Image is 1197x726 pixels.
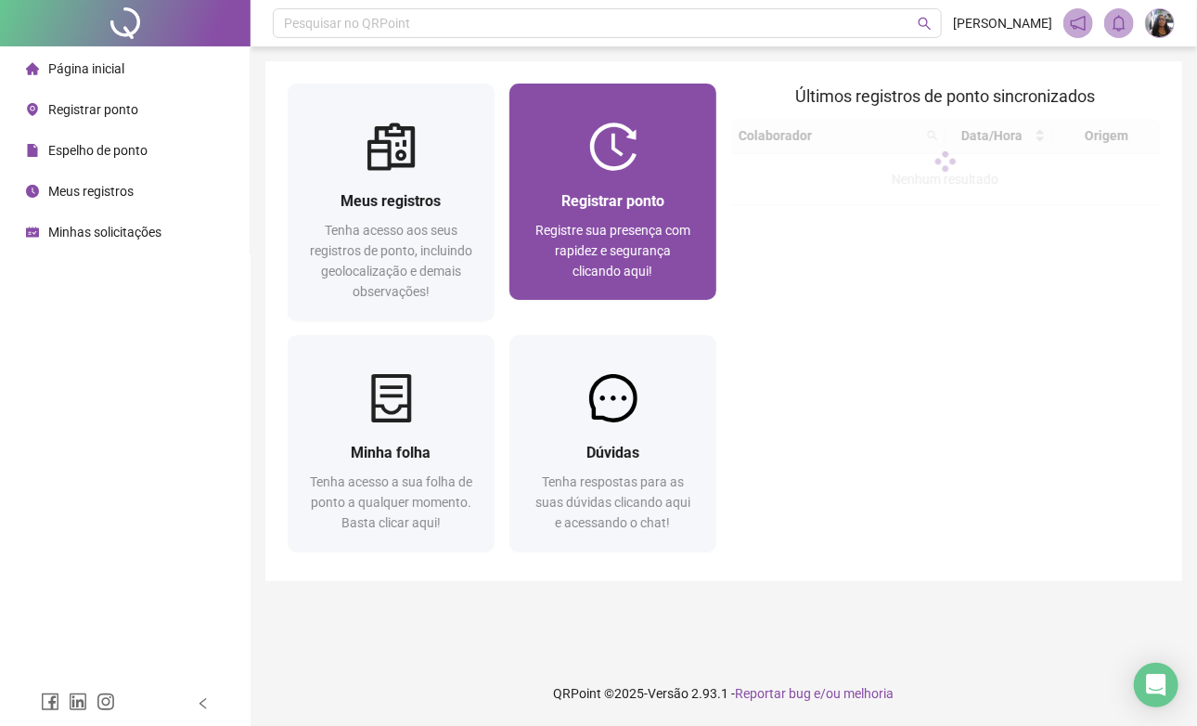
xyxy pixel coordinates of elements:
span: Reportar bug e/ou melhoria [736,686,895,701]
footer: QRPoint © 2025 - 2.93.1 - [251,661,1197,726]
span: Tenha acesso aos seus registros de ponto, incluindo geolocalização e demais observações! [310,223,472,299]
span: Dúvidas [586,444,639,461]
span: Minha folha [352,444,431,461]
span: home [26,62,39,75]
span: environment [26,103,39,116]
span: clock-circle [26,185,39,198]
span: Espelho de ponto [48,143,148,158]
a: Registrar pontoRegistre sua presença com rapidez e segurança clicando aqui! [509,84,716,300]
div: Open Intercom Messenger [1134,663,1178,707]
span: bell [1111,15,1127,32]
span: Versão [649,686,689,701]
span: Registre sua presença com rapidez e segurança clicando aqui! [535,223,690,279]
a: Meus registrosTenha acesso aos seus registros de ponto, incluindo geolocalização e demais observa... [288,84,495,320]
img: 84055 [1146,9,1174,37]
span: Meus registros [341,192,442,210]
span: linkedin [69,693,87,711]
span: left [197,697,210,710]
span: instagram [97,693,115,711]
span: schedule [26,226,39,239]
span: file [26,144,39,157]
span: Registrar ponto [48,102,138,117]
span: facebook [41,693,59,711]
span: Página inicial [48,61,124,76]
span: [PERSON_NAME] [953,13,1052,33]
span: Últimos registros de ponto sincronizados [796,86,1096,106]
span: search [918,17,932,31]
a: DúvidasTenha respostas para as suas dúvidas clicando aqui e acessando o chat! [509,335,716,551]
span: Meus registros [48,184,134,199]
span: Tenha acesso a sua folha de ponto a qualquer momento. Basta clicar aqui! [310,474,472,530]
a: Minha folhaTenha acesso a sua folha de ponto a qualquer momento. Basta clicar aqui! [288,335,495,551]
span: notification [1070,15,1087,32]
span: Tenha respostas para as suas dúvidas clicando aqui e acessando o chat! [535,474,690,530]
span: Minhas solicitações [48,225,161,240]
span: Registrar ponto [561,192,664,210]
